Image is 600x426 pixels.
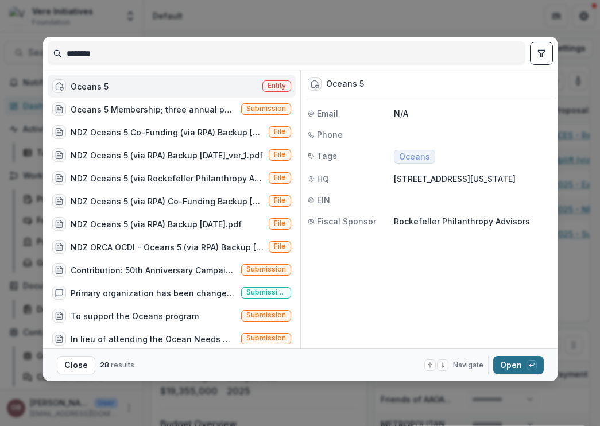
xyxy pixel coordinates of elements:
[274,242,286,250] span: File
[100,361,109,369] span: 28
[71,149,263,161] div: NDZ Oceans 5 (via RPA) Backup [DATE]_ver_1.pdf
[71,80,109,92] div: Oceans 5
[317,150,337,162] span: Tags
[453,360,483,370] span: Navigate
[317,215,376,227] span: Fiscal Sponsor
[274,219,286,227] span: File
[268,82,286,90] span: Entity
[71,103,237,115] div: Oceans 5 Membership; three annual payments of $500,000 in [DATE], 2024, 2025
[317,129,343,141] span: Phone
[274,196,286,204] span: File
[246,104,286,113] span: Submission
[394,173,551,185] p: [STREET_ADDRESS][US_STATE]
[317,107,338,119] span: Email
[71,126,264,138] div: NDZ Oceans 5 Co-Funding (via RPA) Backup [DATE].pdf
[57,356,95,374] button: Close
[71,333,237,345] div: In lieu of attending the Ocean Needs More Friends Campaign dinner on [DATE]
[326,79,364,89] div: Oceans 5
[493,356,544,374] button: Open
[246,265,286,273] span: Submission
[71,264,237,276] div: Contribution: 50th Anniversary Campaign "1,969 Waves on a Healthy Ocean"
[274,127,286,135] span: File
[71,310,199,322] div: To support the Oceans program
[246,334,286,342] span: Submission
[317,194,330,206] span: EIN
[71,195,264,207] div: NDZ Oceans 5 (via RPA) Co-Funding Backup [DATE]_ver_1.pdf
[111,361,134,369] span: results
[399,152,430,162] span: Oceans
[274,150,286,158] span: File
[317,173,329,185] span: HQ
[394,215,551,227] p: Rockefeller Philanthropy Advisors
[274,173,286,181] span: File
[71,218,242,230] div: NDZ Oceans 5 (via RPA) Backup [DATE].pdf
[246,311,286,319] span: Submission
[530,42,553,65] button: toggle filters
[71,287,237,299] div: Primary organization has been changed from 'Rockefeller Philanthropy Advisors' to 'Oceans 5 (via ...
[394,107,551,119] p: N/A
[71,172,264,184] div: NDZ Oceans 5 (via Rockefeller Philanthropy Advisors) Backup [DATE].pdf
[71,241,264,253] div: NDZ ORCA OCDI - Oceans 5 (via RPA) Backup [DATE].pdf
[246,288,286,296] span: Submission comment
